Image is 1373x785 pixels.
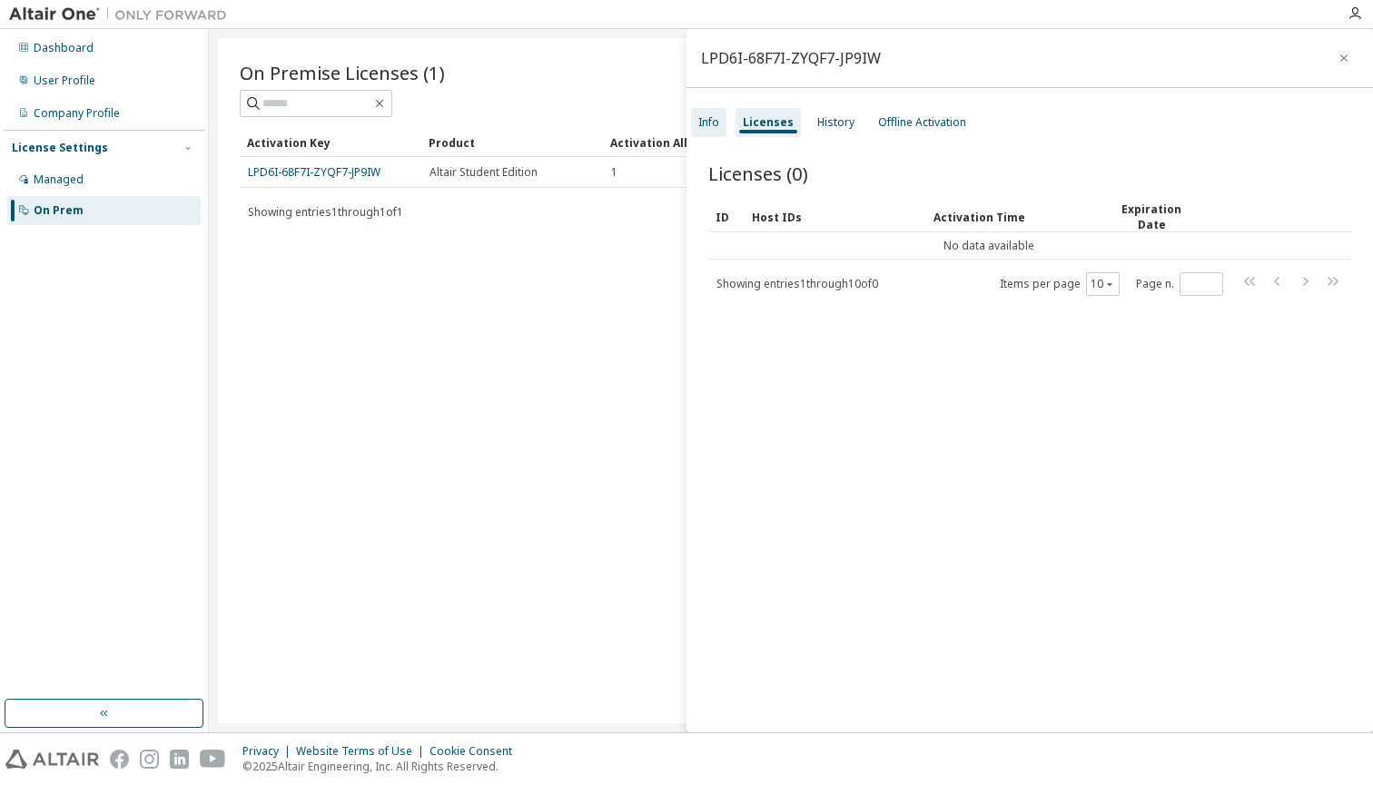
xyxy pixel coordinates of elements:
div: History [817,115,854,130]
button: 10 [1091,277,1115,291]
div: Info [698,115,719,130]
div: Activation Key [247,128,414,157]
div: Cookie Consent [430,744,523,759]
div: On Prem [34,203,84,218]
span: 1 [611,165,617,180]
div: Expiration Date [1113,201,1190,232]
div: User Profile [34,74,95,88]
span: Showing entries 1 through 1 of 1 [248,204,403,220]
img: Altair One [9,5,236,24]
img: altair_logo.svg [5,750,99,769]
span: Showing entries 1 through 10 of 0 [716,276,878,291]
div: Offline Activation [878,115,966,130]
span: Page n. [1136,272,1223,296]
div: License Settings [12,141,108,155]
img: linkedin.svg [170,750,189,769]
div: Website Terms of Use [296,744,430,759]
div: Activation Allowed [610,128,777,157]
div: Privacy [242,744,296,759]
span: Licenses (0) [708,161,808,186]
img: youtube.svg [200,750,226,769]
div: Host IDs [752,202,919,231]
div: Managed [34,172,84,187]
div: Licenses [743,115,794,130]
div: LPD6I-68F7I-ZYQF7-JP9IW [701,51,881,65]
div: Company Profile [34,106,120,121]
img: instagram.svg [140,750,159,769]
p: © 2025 Altair Engineering, Inc. All Rights Reserved. [242,759,523,774]
a: LPD6I-68F7I-ZYQF7-JP9IW [248,164,380,180]
div: ID [716,202,737,231]
img: facebook.svg [110,750,129,769]
div: Dashboard [34,41,94,55]
span: On Premise Licenses (1) [240,60,445,85]
div: Activation Time [933,202,1099,231]
span: Altair Student Edition [430,165,538,180]
div: Product [429,128,596,157]
td: No data available [708,232,1269,260]
span: Items per page [1000,272,1120,296]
